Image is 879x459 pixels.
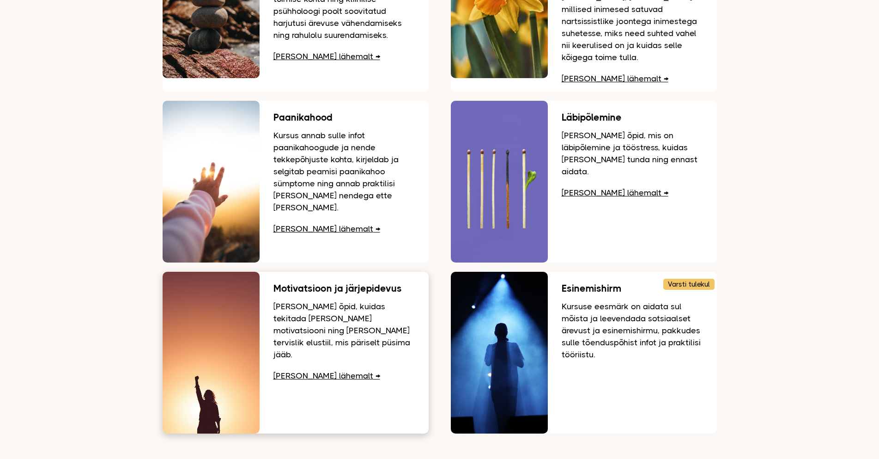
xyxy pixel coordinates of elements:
[273,283,415,294] h3: Motivatsioon ja järjepidevus
[562,283,703,294] h3: Esinemishirm
[273,371,380,380] a: [PERSON_NAME] lähemalt
[163,101,260,263] img: Käsi suunatud loojuva päikse suunas
[163,272,260,434] img: Mees kätte õhku tõstmas, taustaks päikeseloojang
[562,300,703,361] p: Kursuse eesmärk on aidata sul mõista ja leevendada sotsiaalset ärevust ja esinemishirmu, pakkudes...
[562,74,668,83] a: [PERSON_NAME] lähemalt
[451,272,548,434] img: Inimene laval esinemas
[273,112,415,122] h3: Paanikahood
[562,129,703,177] p: [PERSON_NAME] õpid, mis on läbipõlemine ja tööstress, kuidas [PERSON_NAME] tunda ning ennast aidata.
[451,101,548,263] img: Viis tikku, üks põlenud
[273,129,415,214] p: Kursus annab sulle infot paanikahoogude ja nende tekkepõhjuste kohta, kirjeldab ja selgitab peami...
[273,52,380,61] a: [PERSON_NAME] lähemalt
[273,300,415,361] p: [PERSON_NAME] õpid, kuidas tekitada [PERSON_NAME] motivatsiooni ning [PERSON_NAME] tervislik elus...
[562,188,668,197] a: [PERSON_NAME] lähemalt
[562,112,703,122] h3: Läbipõlemine
[273,224,380,233] a: [PERSON_NAME] lähemalt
